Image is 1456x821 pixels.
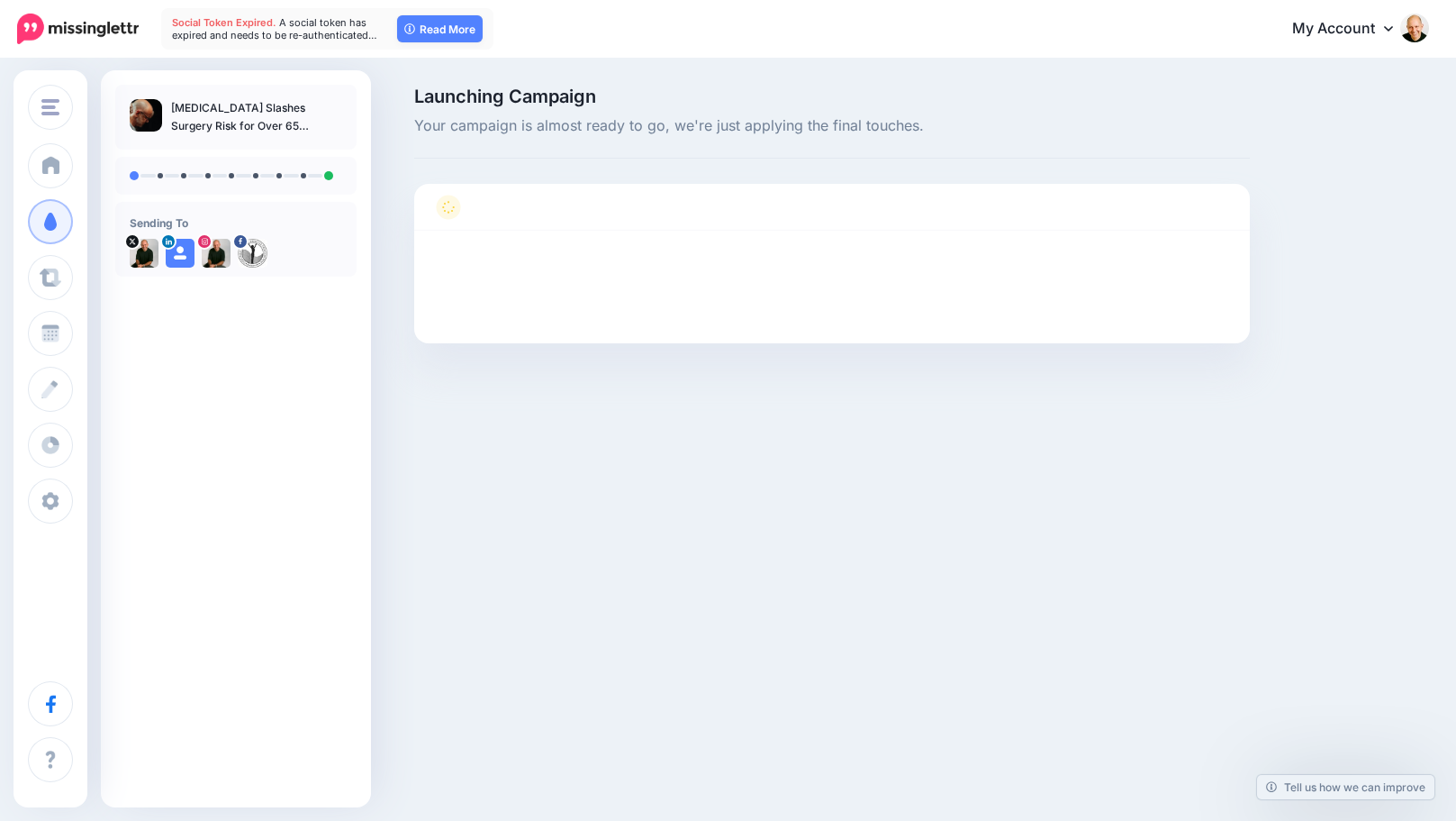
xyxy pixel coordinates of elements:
[1274,7,1429,51] a: My Account
[172,16,276,29] span: Social Token Expired.
[238,239,267,268] img: 306089953_430197299206913_5163360918368938328_n-bsa154853.jpg
[130,99,162,132] img: ac455d8420882234ef32c1f2615f6a17_thumb.jpg
[17,14,139,44] img: Missinglettr
[130,216,342,230] h4: Sending To
[171,99,342,135] p: [MEDICAL_DATA] Slashes Surgery Risk for Over 65 [MEDICAL_DATA]
[166,239,194,268] img: user_default_image.png
[414,87,1250,105] span: Launching Campaign
[130,239,158,268] img: Dr_Weiniger_Informal_2_medium_square-16629.jpg
[1257,775,1434,799] a: Tell us how we can improve
[397,15,483,42] a: Read More
[172,16,377,41] span: A social token has expired and needs to be re-authenticated…
[41,99,59,115] img: menu.png
[414,114,1250,138] span: Your campaign is almost ready to go, we're just applying the final touches.
[202,239,231,268] img: 11848983_1654713021475486_2082652047_a-bsa154854.jpg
